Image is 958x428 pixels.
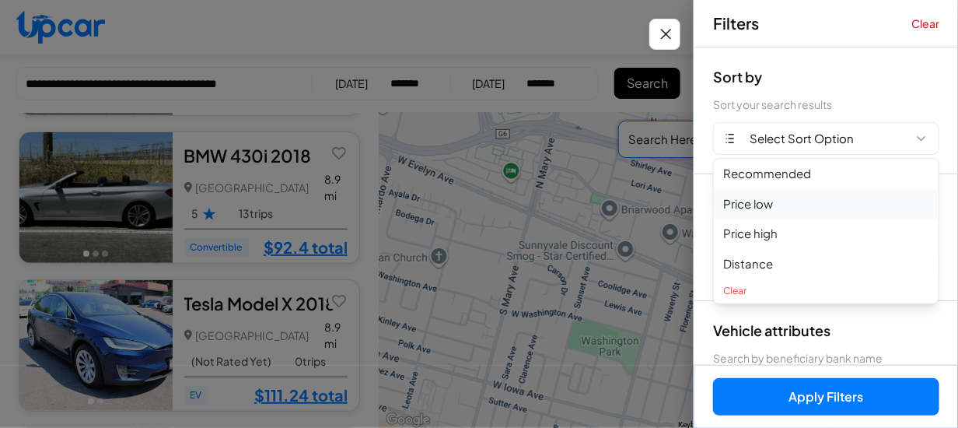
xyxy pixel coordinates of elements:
button: Select Sort Option [713,122,939,155]
button: Recommended [714,159,939,189]
div: Vehicle attributes [713,320,939,341]
div: Sort by [713,66,939,87]
button: Price high [714,219,939,249]
button: Clear [714,279,939,303]
span: Filters [713,12,759,34]
div: Sort your search results [713,96,939,113]
button: Distance [714,249,939,279]
button: Clear [911,16,939,31]
div: Search by beneficiary bank name [713,350,939,367]
button: Price low [714,189,939,219]
button: Close filters [649,19,680,50]
span: Select Sort Option [750,130,854,148]
button: Apply Filters [713,378,939,416]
